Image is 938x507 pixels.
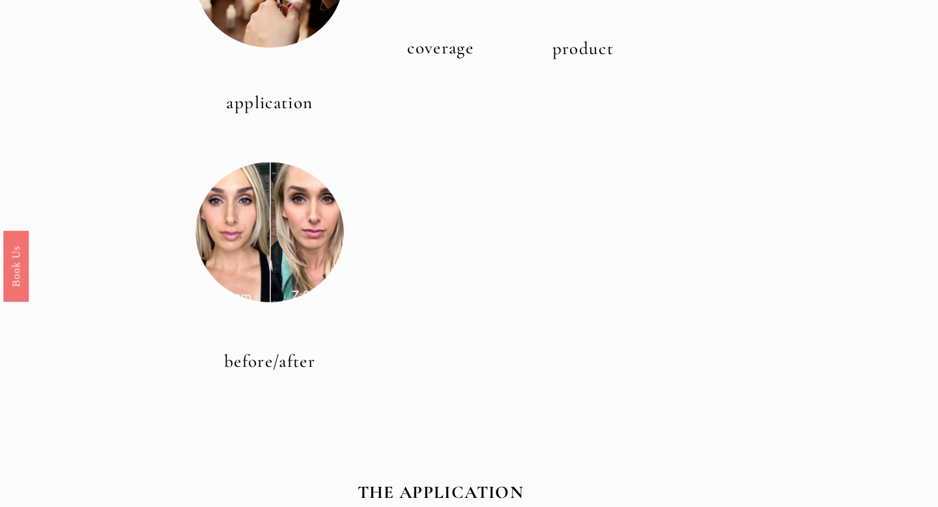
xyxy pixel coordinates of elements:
[358,482,524,503] strong: THE APPLICATION
[224,351,315,372] a: before/after
[407,37,474,59] a: coverage
[3,231,29,302] a: Book Us
[552,38,614,59] a: product
[226,92,313,113] a: application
